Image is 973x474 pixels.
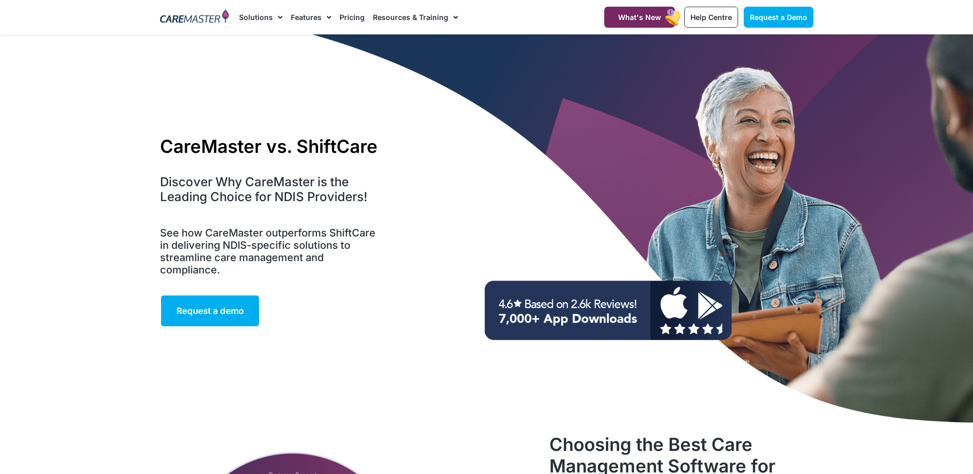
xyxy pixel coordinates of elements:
img: CareMaster Logo [160,10,229,25]
h4: Discover Why CareMaster is the Leading Choice for NDIS Providers! [160,175,382,205]
a: Help Centre [684,7,738,28]
span: What's New [618,13,661,22]
span: Request a Demo [750,13,807,22]
a: Request a Demo [744,7,813,28]
h1: CareMaster vs. ShiftCare [160,135,382,157]
span: Help Centre [690,13,732,22]
span: Request a demo [176,306,244,316]
a: What's New [604,7,675,28]
a: Request a demo [160,294,260,327]
h5: See how CareMaster outperforms ShiftCare in delivering NDIS-specific solutions to streamline care... [160,227,382,276]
